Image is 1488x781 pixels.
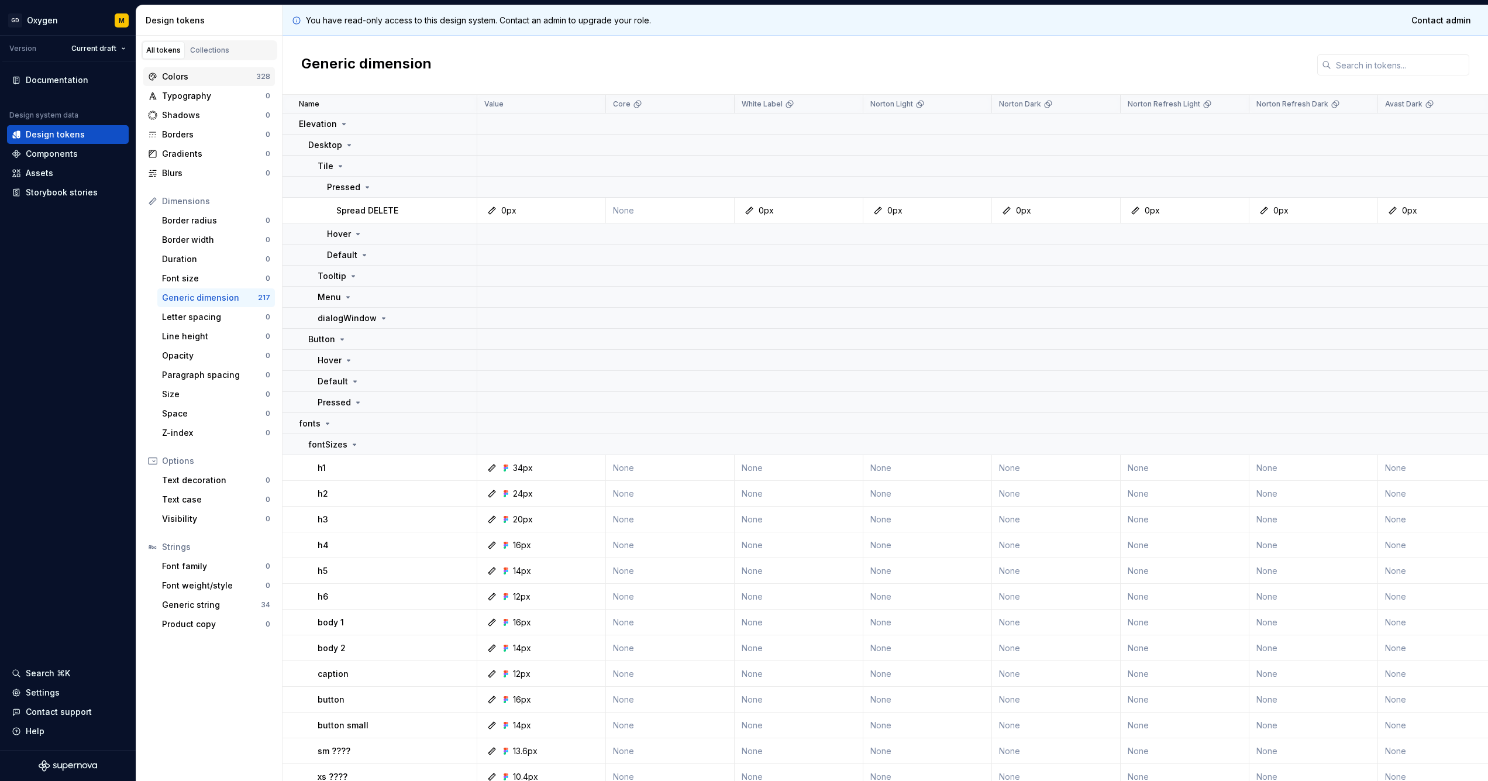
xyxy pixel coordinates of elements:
div: 0px [887,205,903,216]
td: None [992,584,1121,610]
a: Typography0 [143,87,275,105]
div: GD [8,13,22,27]
td: None [863,507,992,532]
div: 0 [266,495,270,504]
button: Current draft [66,40,131,57]
div: 0 [266,91,270,101]
p: fontSizes [308,439,347,450]
div: Product copy [162,618,266,630]
div: 0 [266,562,270,571]
td: None [1249,738,1378,764]
p: h1 [318,462,326,474]
td: None [1249,532,1378,558]
td: None [1249,558,1378,584]
div: 0 [266,351,270,360]
td: None [1249,584,1378,610]
a: Opacity0 [157,346,275,365]
svg: Supernova Logo [39,760,97,772]
td: None [606,558,735,584]
button: Search ⌘K [7,664,129,683]
div: Paragraph spacing [162,369,266,381]
td: None [863,635,992,661]
div: Design system data [9,111,78,120]
a: Contact admin [1404,10,1479,31]
button: GDOxygenM [2,8,133,33]
a: Product copy0 [157,615,275,634]
a: Duration0 [157,250,275,269]
div: Font size [162,273,266,284]
td: None [992,738,1121,764]
p: dialogWindow [318,312,377,324]
td: None [1121,507,1249,532]
div: 16px [513,694,531,706]
div: M [119,16,125,25]
div: 24px [513,488,533,500]
div: Shadows [162,109,266,121]
p: Menu [318,291,341,303]
p: Tile [318,160,333,172]
td: None [1121,558,1249,584]
p: Norton Light [870,99,913,109]
td: None [606,738,735,764]
td: None [1121,610,1249,635]
a: Line height0 [157,327,275,346]
div: 0 [266,254,270,264]
a: Generic string34 [157,596,275,614]
div: 12px [513,668,531,680]
div: Version [9,44,36,53]
a: Text case0 [157,490,275,509]
div: Oxygen [27,15,58,26]
td: None [606,455,735,481]
td: None [1249,610,1378,635]
td: None [606,610,735,635]
p: body 2 [318,642,346,654]
div: 217 [258,293,270,302]
a: Space0 [157,404,275,423]
td: None [735,610,863,635]
p: h6 [318,591,328,603]
p: Norton Refresh Dark [1256,99,1328,109]
td: None [735,532,863,558]
div: 0px [1402,205,1417,216]
p: h5 [318,565,328,577]
span: Current draft [71,44,116,53]
span: Contact admin [1411,15,1471,26]
p: Hover [327,228,351,240]
div: Text decoration [162,474,266,486]
div: 16px [513,539,531,551]
div: Text case [162,494,266,505]
div: 0 [266,149,270,159]
td: None [606,584,735,610]
div: Z-index [162,427,266,439]
div: 0 [266,216,270,225]
p: Value [484,99,504,109]
a: Border radius0 [157,211,275,230]
button: Help [7,722,129,741]
div: 328 [256,72,270,81]
td: None [1121,532,1249,558]
a: Blurs0 [143,164,275,183]
h2: Generic dimension [301,54,432,75]
td: None [735,661,863,687]
div: 0 [266,581,270,590]
p: sm ???? [318,745,350,757]
div: Font family [162,560,266,572]
td: None [863,584,992,610]
td: None [1121,713,1249,738]
td: None [863,558,992,584]
td: None [863,738,992,764]
div: 0px [1273,205,1289,216]
div: 0 [266,428,270,438]
p: You have read-only access to this design system. Contact an admin to upgrade your role. [306,15,651,26]
td: None [735,507,863,532]
a: Settings [7,683,129,702]
p: Default [318,376,348,387]
div: Contact support [26,706,92,718]
td: None [863,661,992,687]
p: fonts [299,418,321,429]
p: h3 [318,514,328,525]
td: None [992,635,1121,661]
a: Assets [7,164,129,183]
a: Borders0 [143,125,275,144]
div: 0 [266,312,270,322]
